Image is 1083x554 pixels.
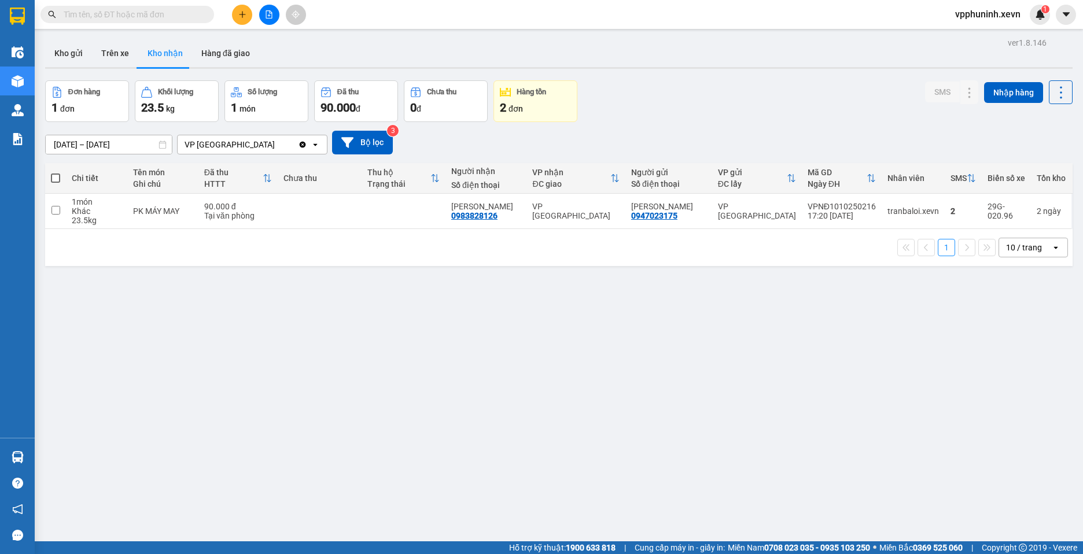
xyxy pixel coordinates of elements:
div: 0947023175 [631,211,677,220]
div: HTTT [204,179,263,189]
span: 1 [1043,5,1047,13]
div: Chi tiết [72,173,121,183]
button: Đã thu90.000đ [314,80,398,122]
span: Miền Nam [728,541,870,554]
span: 0 [410,101,417,115]
span: Cung cấp máy in - giấy in: [635,541,725,554]
div: 2 [1037,206,1066,216]
button: 1 [938,239,955,256]
span: | [624,541,626,554]
button: Chưa thu0đ [404,80,488,122]
div: ĐC lấy [718,179,787,189]
span: | [971,541,973,554]
span: đơn [509,104,523,113]
th: Toggle SortBy [945,163,982,194]
div: VP gửi [718,168,787,177]
span: notification [12,504,23,515]
div: Tồn kho [1037,173,1066,183]
div: 90.000 đ [204,202,272,211]
th: Toggle SortBy [362,163,445,194]
div: Hàng tồn [517,88,546,96]
div: Chưa thu [427,88,456,96]
span: aim [292,10,300,19]
th: Toggle SortBy [712,163,802,194]
img: warehouse-icon [12,451,24,463]
div: 10 / trang [1006,242,1042,253]
button: Bộ lọc [332,131,393,154]
span: 1 [51,101,58,115]
button: Nhập hàng [984,82,1043,103]
span: caret-down [1061,9,1071,20]
sup: 1 [1041,5,1049,13]
span: Hỗ trợ kỹ thuật: [509,541,616,554]
svg: Clear value [298,140,307,149]
img: warehouse-icon [12,75,24,87]
div: TRẦN GIANG NGỌC [631,202,706,211]
span: search [48,10,56,19]
div: Đơn hàng [68,88,100,96]
button: Hàng tồn2đơn [493,80,577,122]
span: 2 [500,101,506,115]
img: icon-new-feature [1035,9,1045,20]
span: ⚪️ [873,545,876,550]
sup: 3 [387,125,399,136]
button: plus [232,5,252,25]
button: Kho nhận [138,39,192,67]
div: VP [GEOGRAPHIC_DATA] [185,139,275,150]
span: đơn [60,104,75,113]
img: warehouse-icon [12,104,24,116]
div: Trạng thái [367,179,430,189]
span: message [12,530,23,541]
svg: open [1051,243,1060,252]
button: Số lượng1món [224,80,308,122]
div: ĐC giao [532,179,610,189]
span: vpphuninh.xevn [946,7,1030,21]
div: Mã GD [808,168,867,177]
div: 29G-020.96 [988,202,1025,220]
img: solution-icon [12,133,24,145]
button: file-add [259,5,279,25]
strong: 1900 633 818 [566,543,616,552]
input: Select a date range. [46,135,172,154]
span: đ [417,104,421,113]
div: VP [GEOGRAPHIC_DATA] [718,202,796,220]
div: VP [GEOGRAPHIC_DATA] [532,202,619,220]
img: warehouse-icon [12,46,24,58]
th: Toggle SortBy [198,163,278,194]
div: tranbaloi.xevn [887,206,939,216]
div: Số điện thoại [631,179,706,189]
span: question-circle [12,478,23,489]
div: 23.5 kg [72,216,121,225]
span: file-add [265,10,273,19]
button: Khối lượng23.5kg [135,80,219,122]
div: 0983828126 [451,211,498,220]
div: Ghi chú [133,179,193,189]
div: Người nhận [451,167,521,176]
img: logo-vxr [10,8,25,25]
button: Kho gửi [45,39,92,67]
div: ver 1.8.146 [1008,36,1047,49]
div: Đã thu [204,168,263,177]
div: 17:20 [DATE] [808,211,876,220]
div: Số lượng [248,88,277,96]
span: món [240,104,256,113]
th: Toggle SortBy [802,163,882,194]
span: 23.5 [141,101,164,115]
button: aim [286,5,306,25]
div: Số điện thoại [451,180,521,190]
div: Tên món [133,168,193,177]
div: Đã thu [337,88,359,96]
span: plus [238,10,246,19]
svg: open [311,140,320,149]
span: ngày [1043,206,1061,216]
span: Miền Bắc [879,541,963,554]
div: Khác [72,206,121,216]
div: Khối lượng [158,88,193,96]
button: caret-down [1056,5,1076,25]
th: Toggle SortBy [526,163,625,194]
div: Nhân viên [887,173,939,183]
div: VPNĐ1010250216 [808,202,876,211]
div: Người gửi [631,168,706,177]
button: SMS [925,82,960,102]
strong: 0369 525 060 [913,543,963,552]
